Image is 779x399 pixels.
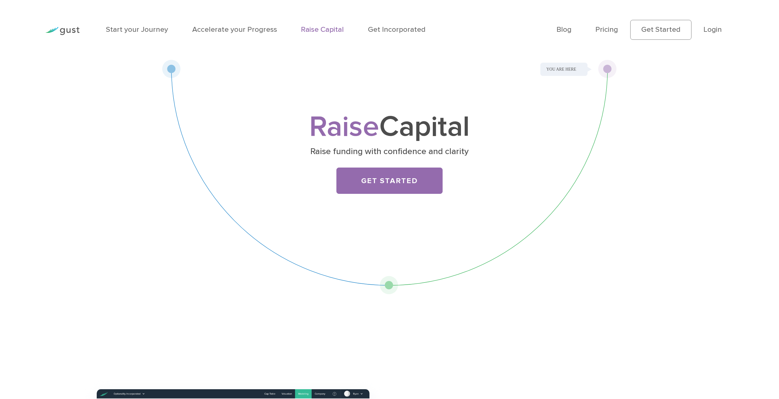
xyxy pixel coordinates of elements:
[368,25,425,34] a: Get Incorporated
[301,25,344,34] a: Raise Capital
[336,168,443,194] a: Get Started
[309,109,379,144] span: Raise
[106,25,168,34] a: Start your Journey
[192,25,277,34] a: Accelerate your Progress
[630,20,691,39] a: Get Started
[226,114,553,140] h1: Capital
[556,25,571,34] a: Blog
[703,25,722,34] a: Login
[595,25,618,34] a: Pricing
[45,27,80,35] img: Gust Logo
[229,146,550,157] p: Raise funding with confidence and clarity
